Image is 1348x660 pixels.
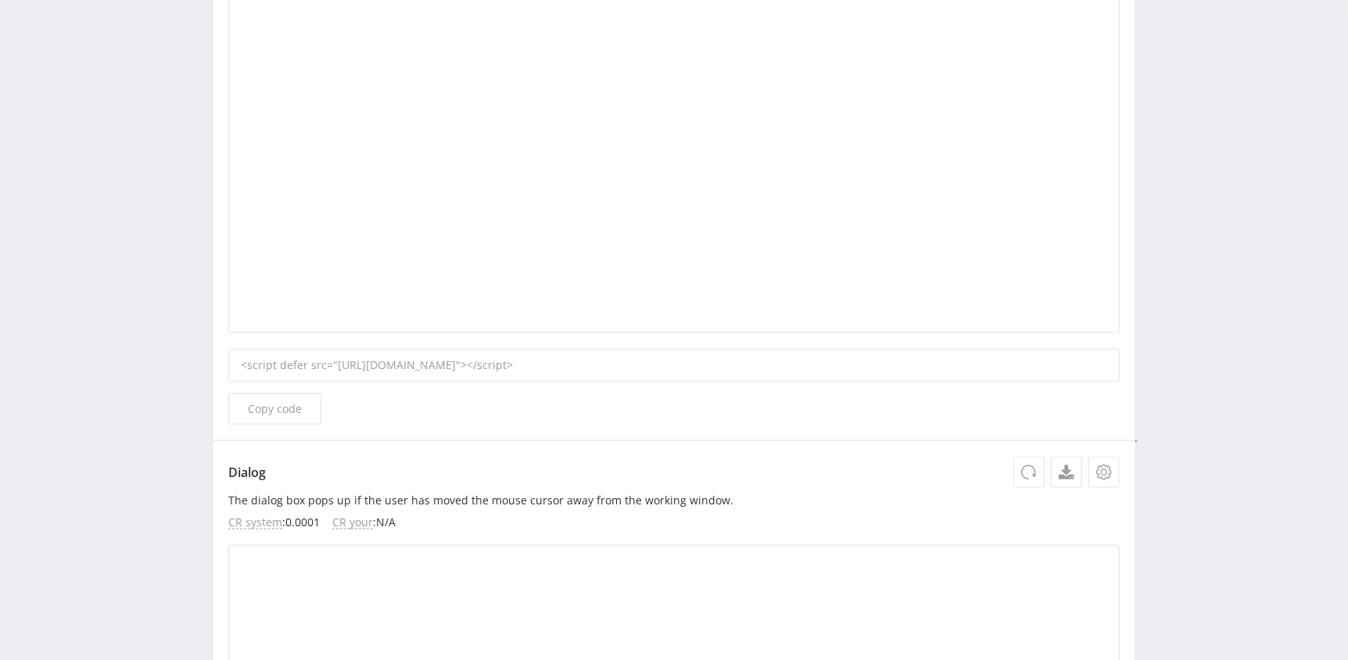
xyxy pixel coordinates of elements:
span: Copy code [248,403,302,415]
span: CR system [228,516,282,529]
li: : N/A [332,516,396,529]
button: Settings [1088,457,1120,488]
button: Update [1013,457,1045,488]
button: Copy code [228,393,321,425]
a: Download [1051,457,1082,488]
div: <script defer src="[URL][DOMAIN_NAME]"></script> [228,349,1120,382]
li: : 0.0001 [228,516,320,529]
p: The dialog box pops up if the user has moved the mouse cursor away from the working window. [228,494,1120,507]
p: Dialog [228,457,1120,488]
textarea: <script defer src="[URL][DOMAIN_NAME]"></script> [1135,440,1137,442]
span: CR your [332,516,373,529]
